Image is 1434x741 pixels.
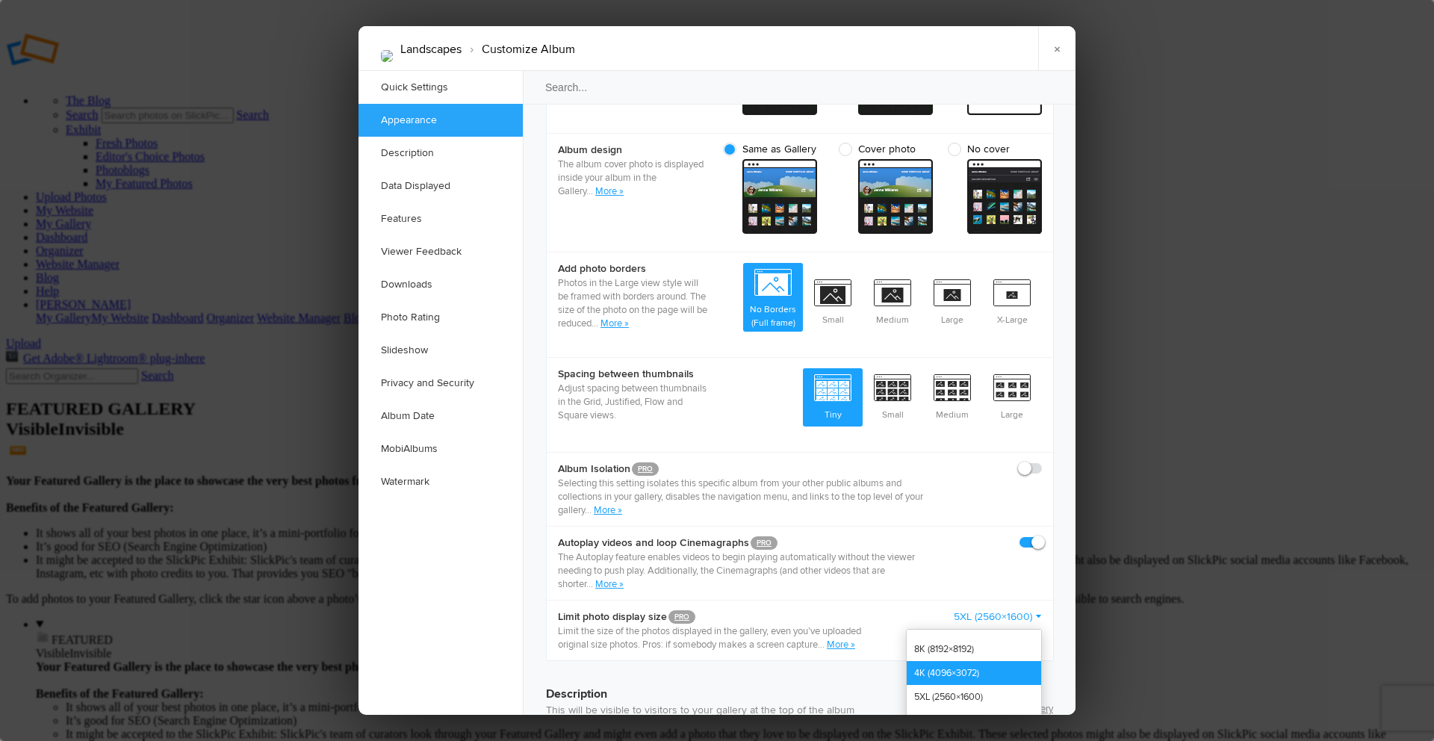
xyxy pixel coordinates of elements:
span: Medium [922,368,982,424]
span: cover From gallery - dark [858,159,933,234]
span: cover From gallery - dark [742,159,817,234]
a: Data Displayed [358,170,523,202]
a: Watermark [358,465,523,498]
span: .. [587,504,594,516]
a: More » [595,578,624,590]
a: Album Date [358,400,523,432]
span: Cover photo [839,143,925,156]
p: Limit the size of the photos displayed in the gallery, even you’ve uploaded original size photos.... [558,624,872,651]
a: PRO [632,462,659,476]
span: No cover [948,143,1034,156]
b: Autoplay videos and loop Cinemagraphs [558,536,945,551]
b: Add photo borders [558,261,707,276]
a: MobiAlbums [358,432,523,465]
a: 5XL (2560×1600) [907,685,1041,709]
li: Customize Album [462,37,575,62]
a: Slideshow [358,334,523,367]
a: 4XL (1600×1200) [907,709,1041,733]
li: Landscapes [400,37,462,62]
a: Viewer Feedback [358,235,523,268]
span: No Borders (Full frame) [743,263,803,332]
span: cover From gallery - dark [967,159,1042,234]
a: 5XL (2560×1600) [954,610,1042,624]
a: Description [358,137,523,170]
b: Limit photo display size [558,610,872,624]
span: X-Large [982,273,1042,329]
a: PRO [751,536,777,550]
b: Album Isolation [558,462,945,477]
a: Privacy and Security [358,367,523,400]
a: More » [595,185,624,197]
p: Photos in the Large view style will be framed with borders around. The size of the photo on the p... [558,276,707,330]
p: This will be visible to visitors to your gallery at the top of the album [546,703,1054,718]
p: The Autoplay feature enables videos to begin playing automatically without the viewer needing to ... [558,551,945,591]
img: KLV1217.jpg [381,50,393,62]
span: Tiny [803,368,863,424]
span: Large [922,273,982,329]
a: × [1038,26,1075,71]
b: Spacing between thumbnails [558,367,707,382]
a: Quick Settings [358,71,523,104]
a: PRO [668,610,695,624]
span: ... [586,578,595,590]
span: ... [592,317,600,329]
span: ... [818,639,827,651]
h3: Description [546,673,1054,703]
span: Same as Gallery [723,143,816,156]
span: Small [863,368,922,424]
input: Search... [522,70,1078,105]
b: Album design [558,143,707,158]
a: More » [600,317,629,329]
a: Appearance [358,104,523,137]
a: More » [594,504,622,516]
a: 8K (8192×8192) [907,637,1041,661]
p: Selecting this setting isolates this specific album from your other public albums and collections... [558,477,945,517]
a: Downloads [358,268,523,301]
span: Large [982,368,1042,424]
a: Features [358,202,523,235]
span: Small [803,273,863,329]
a: Photo Rating [358,301,523,334]
a: More » [827,639,855,651]
a: 4K (4096×3072) [907,661,1041,685]
p: Adjust spacing between thumbnails in the Grid, Justified, Flow and Square views. [558,382,707,422]
p: The album cover photo is displayed inside your album in the Gallery. [558,158,707,198]
span: Medium [863,273,922,329]
span: .. [589,185,595,197]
